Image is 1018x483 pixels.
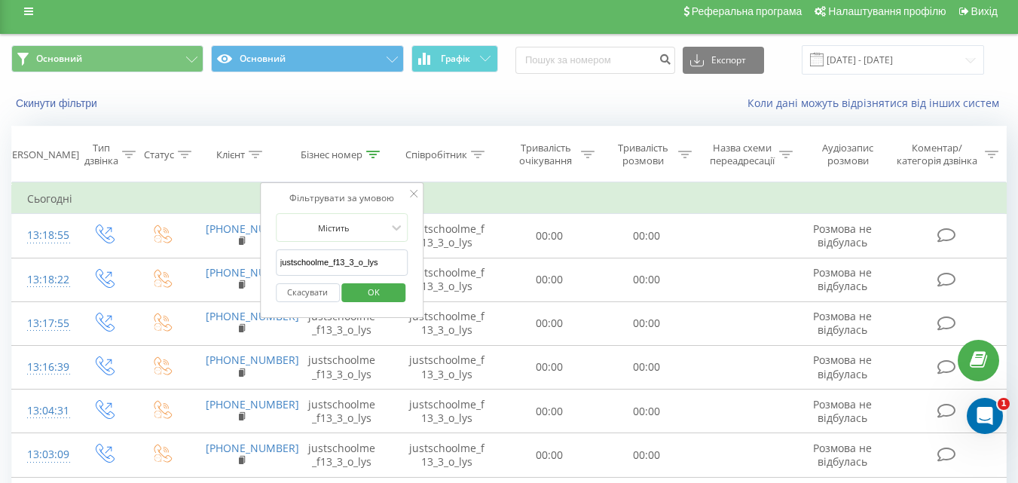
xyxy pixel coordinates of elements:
td: 00:00 [501,390,598,433]
div: 13:18:22 [27,265,59,295]
div: 13:03:09 [27,440,59,469]
div: Назва схеми переадресації [709,142,775,167]
span: Налаштування профілю [828,5,946,17]
td: 00:00 [598,390,695,433]
span: Розмова не відбулась [813,397,872,425]
td: justschoolme_f13_3_o_lys [393,390,501,433]
td: Сьогодні [12,184,1007,214]
td: 00:00 [501,301,598,345]
span: Розмова не відбулась [813,222,872,249]
span: Розмова не відбулась [813,265,872,293]
td: justschoolme_f13_3_o_lys [292,301,393,345]
td: 00:00 [598,345,695,389]
div: 13:16:39 [27,353,59,382]
div: 13:18:55 [27,221,59,250]
td: justschoolme_f13_3_o_lys [393,345,501,389]
td: justschoolme_f13_3_o_lys [292,345,393,389]
div: Співробітник [405,148,467,161]
button: Скинути фільтри [11,96,105,110]
td: justschoolme_f13_3_o_lys [393,433,501,477]
div: Клієнт [216,148,245,161]
div: [PERSON_NAME] [3,148,79,161]
button: Основний [11,45,203,72]
div: Фільтрувати за умовою [276,191,408,206]
span: Вихід [971,5,998,17]
div: Коментар/категорія дзвінка [893,142,981,167]
button: Експорт [683,47,764,74]
a: [PHONE_NUMBER] [206,353,299,367]
input: Пошук за номером [515,47,675,74]
span: Графік [441,53,470,64]
td: 00:00 [598,258,695,301]
span: Розмова не відбулась [813,309,872,337]
a: Коли дані можуть відрізнятися вiд інших систем [747,96,1007,110]
span: Основний [36,53,82,65]
button: Графік [411,45,498,72]
span: Розмова не відбулась [813,353,872,381]
div: Тривалість очікування [515,142,577,167]
td: justschoolme_f13_3_o_lys [393,301,501,345]
span: 1 [998,398,1010,410]
button: Основний [211,45,403,72]
td: 00:00 [501,258,598,301]
span: OK [353,280,395,304]
iframe: Intercom live chat [967,398,1003,434]
td: 00:00 [598,214,695,258]
td: 00:00 [501,214,598,258]
td: justschoolme_f13_3_o_lys [292,390,393,433]
div: Бізнес номер [301,148,362,161]
a: [PHONE_NUMBER] [206,397,299,411]
td: 00:00 [598,301,695,345]
span: Розмова не відбулась [813,441,872,469]
td: 00:00 [501,433,598,477]
div: Аудіозапис розмови [810,142,886,167]
a: [PHONE_NUMBER] [206,222,299,236]
td: 00:00 [598,433,695,477]
div: Статус [144,148,174,161]
div: 13:17:55 [27,309,59,338]
div: Тривалість розмови [612,142,674,167]
span: Реферальна програма [692,5,802,17]
td: 00:00 [501,345,598,389]
td: justschoolme_f13_3_o_lys [393,258,501,301]
a: [PHONE_NUMBER] [206,441,299,455]
a: [PHONE_NUMBER] [206,265,299,280]
button: Скасувати [276,283,340,302]
td: justschoolme_f13_3_o_lys [393,214,501,258]
a: [PHONE_NUMBER] [206,309,299,323]
input: Введіть значення [276,249,408,276]
div: 13:04:31 [27,396,59,426]
td: justschoolme_f13_3_o_lys [292,433,393,477]
button: OK [342,283,406,302]
div: Тип дзвінка [84,142,118,167]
